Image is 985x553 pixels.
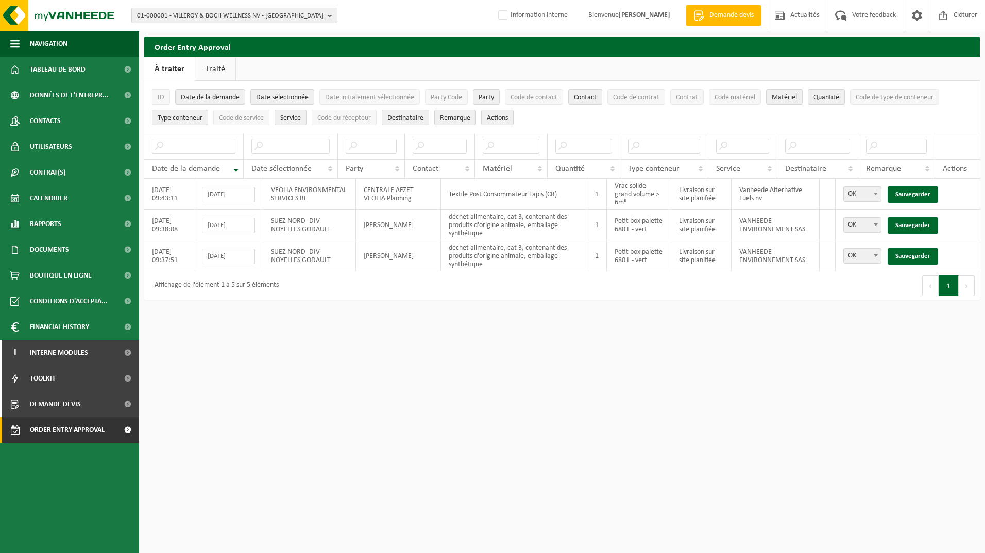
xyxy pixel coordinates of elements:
span: Destinataire [387,114,423,122]
td: 1 [587,210,607,240]
button: Type conteneurType conteneur: Activate to sort [152,110,208,125]
span: Date de la demande [152,165,220,173]
span: Tableau de bord [30,57,86,82]
button: Date sélectionnéeDate sélectionnée: Activate to sort [250,89,314,105]
strong: [PERSON_NAME] [619,11,670,19]
span: Contact [413,165,438,173]
td: Petit box palette 680 L - vert [607,210,671,240]
span: Contact [574,94,597,101]
span: OK [843,186,881,202]
span: Contrat(s) [30,160,65,185]
button: ContactContact: Activate to sort [568,89,602,105]
span: Demande devis [30,391,81,417]
span: Party [479,94,494,101]
span: Party [346,165,363,173]
td: Petit box palette 680 L - vert [607,240,671,271]
div: Affichage de l'élément 1 à 5 sur 5 éléments [149,276,279,295]
button: IDID: Activate to sort [152,89,170,105]
td: Livraison sur site planifiée [671,179,732,210]
span: Utilisateurs [30,134,72,160]
a: À traiter [144,57,195,81]
span: Données de l'entrepr... [30,82,109,108]
span: Interne modules [30,340,88,366]
td: Vanheede Alternative Fuels nv [732,179,820,210]
td: SUEZ NORD- DIV NOYELLES GODAULT [263,210,356,240]
button: 1 [939,275,959,296]
h2: Order Entry Approval [144,37,980,57]
button: Code de type de conteneurCode de type de conteneur: Activate to sort [850,89,939,105]
span: Boutique en ligne [30,263,92,288]
button: DestinataireDestinataire : Activate to sort [382,110,429,125]
button: Actions [481,110,514,125]
span: I [10,340,20,366]
span: Actions [943,165,967,173]
span: Service [280,114,301,122]
span: Code matériel [715,94,755,101]
td: [DATE] 09:38:08 [144,210,194,240]
span: Toolkit [30,366,56,391]
span: OK [843,217,881,233]
button: PartyParty: Activate to sort [473,89,500,105]
button: ContratContrat: Activate to sort [670,89,704,105]
span: Date sélectionnée [256,94,309,101]
td: [DATE] 09:43:11 [144,179,194,210]
button: Code de contratCode de contrat: Activate to sort [607,89,665,105]
td: [PERSON_NAME] [356,240,441,271]
button: Code matérielCode matériel: Activate to sort [709,89,761,105]
a: Sauvegarder [888,186,938,203]
span: Date de la demande [181,94,240,101]
span: Conditions d'accepta... [30,288,108,314]
a: Demande devis [686,5,761,26]
span: Code du récepteur [317,114,371,122]
span: Type conteneur [158,114,202,122]
span: Matériel [772,94,797,101]
span: 01-000001 - VILLEROY & BOCH WELLNESS NV - [GEOGRAPHIC_DATA] [137,8,324,24]
span: Remarque [866,165,901,173]
span: OK [843,248,881,264]
span: Documents [30,237,69,263]
span: Type conteneur [628,165,680,173]
button: MatérielMatériel: Activate to sort [766,89,803,105]
td: Livraison sur site planifiée [671,240,732,271]
span: Service [716,165,740,173]
td: Vrac solide grand volume > 6m³ [607,179,671,210]
td: 1 [587,179,607,210]
span: Calendrier [30,185,67,211]
span: Rapports [30,211,61,237]
a: Sauvegarder [888,217,938,234]
button: Code de contactCode de contact: Activate to sort [505,89,563,105]
span: Quantité [813,94,839,101]
span: Contrat [676,94,698,101]
span: Matériel [483,165,512,173]
span: Demande devis [707,10,756,21]
td: [DATE] 09:37:51 [144,240,194,271]
span: OK [844,187,881,201]
td: déchet alimentaire, cat 3, contenant des produits d'origine animale, emballage synthétique [441,240,587,271]
td: Textile Post Consommateur Tapis (CR) [441,179,587,210]
span: OK [844,218,881,232]
td: CENTRALE AFZET VEOLIA Planning [356,179,441,210]
span: Order entry approval [30,417,105,443]
button: ServiceService: Activate to sort [275,110,307,125]
td: SUEZ NORD- DIV NOYELLES GODAULT [263,240,356,271]
span: ID [158,94,164,101]
td: déchet alimentaire, cat 3, contenant des produits d'origine animale, emballage synthétique [441,210,587,240]
button: Previous [922,275,939,296]
span: Code de service [219,114,264,122]
button: Code du récepteurCode du récepteur: Activate to sort [312,110,377,125]
label: Information interne [496,8,568,23]
td: VANHEEDE ENVIRONNEMENT SAS [732,210,820,240]
button: 01-000001 - VILLEROY & BOCH WELLNESS NV - [GEOGRAPHIC_DATA] [131,8,337,23]
span: Party Code [431,94,462,101]
span: Code de contrat [613,94,659,101]
span: Financial History [30,314,89,340]
button: Party CodeParty Code: Activate to sort [425,89,468,105]
button: Code de serviceCode de service: Activate to sort [213,110,269,125]
button: Date de la demandeDate de la demande: Activate to remove sorting [175,89,245,105]
span: Navigation [30,31,67,57]
span: Date sélectionnée [251,165,312,173]
button: Date initialement sélectionnéeDate initialement sélectionnée: Activate to sort [319,89,420,105]
span: Actions [487,114,508,122]
span: Date initialement sélectionnée [325,94,414,101]
button: RemarqueRemarque: Activate to sort [434,110,476,125]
